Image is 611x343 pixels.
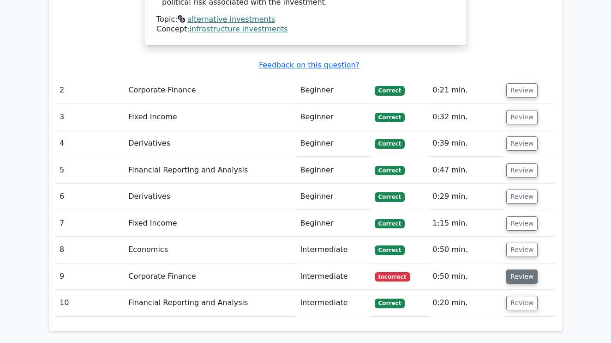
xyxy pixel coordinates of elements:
button: Review [506,269,538,284]
td: Corporate Finance [125,77,296,104]
td: Economics [125,237,296,263]
td: Derivatives [125,184,296,210]
td: 7 [56,210,125,237]
td: Beginner [296,184,371,210]
button: Review [506,243,538,257]
span: Correct [375,86,405,95]
span: Correct [375,245,405,255]
td: Fixed Income [125,104,296,130]
td: Intermediate [296,290,371,316]
span: Correct [375,299,405,308]
a: alternative investments [187,15,275,24]
td: 0:32 min. [429,104,503,130]
td: 2 [56,77,125,104]
td: 6 [56,184,125,210]
div: Topic: [156,15,455,24]
button: Review [506,110,538,124]
td: 8 [56,237,125,263]
div: Concept: [156,24,455,34]
td: 4 [56,130,125,157]
button: Review [506,83,538,98]
td: Derivatives [125,130,296,157]
td: 5 [56,157,125,184]
span: Correct [375,166,405,175]
td: Corporate Finance [125,263,296,290]
td: 0:21 min. [429,77,503,104]
td: 0:20 min. [429,290,503,316]
td: Beginner [296,210,371,237]
td: Intermediate [296,237,371,263]
td: Beginner [296,157,371,184]
span: Incorrect [375,272,410,282]
td: 9 [56,263,125,290]
td: 3 [56,104,125,130]
td: Financial Reporting and Analysis [125,290,296,316]
td: 1:15 min. [429,210,503,237]
td: 0:47 min. [429,157,503,184]
a: Feedback on this question? [259,61,359,69]
td: 0:39 min. [429,130,503,157]
button: Review [506,190,538,204]
span: Correct [375,192,405,202]
button: Review [506,136,538,151]
span: Correct [375,219,405,228]
button: Review [506,163,538,178]
td: Beginner [296,130,371,157]
button: Review [506,216,538,231]
td: Financial Reporting and Analysis [125,157,296,184]
td: 0:50 min. [429,237,503,263]
button: Review [506,296,538,310]
td: 10 [56,290,125,316]
span: Correct [375,113,405,122]
td: Intermediate [296,263,371,290]
a: infrastructure investments [190,24,288,33]
td: Beginner [296,104,371,130]
td: Beginner [296,77,371,104]
td: 0:29 min. [429,184,503,210]
span: Correct [375,139,405,148]
td: Fixed Income [125,210,296,237]
td: 0:50 min. [429,263,503,290]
